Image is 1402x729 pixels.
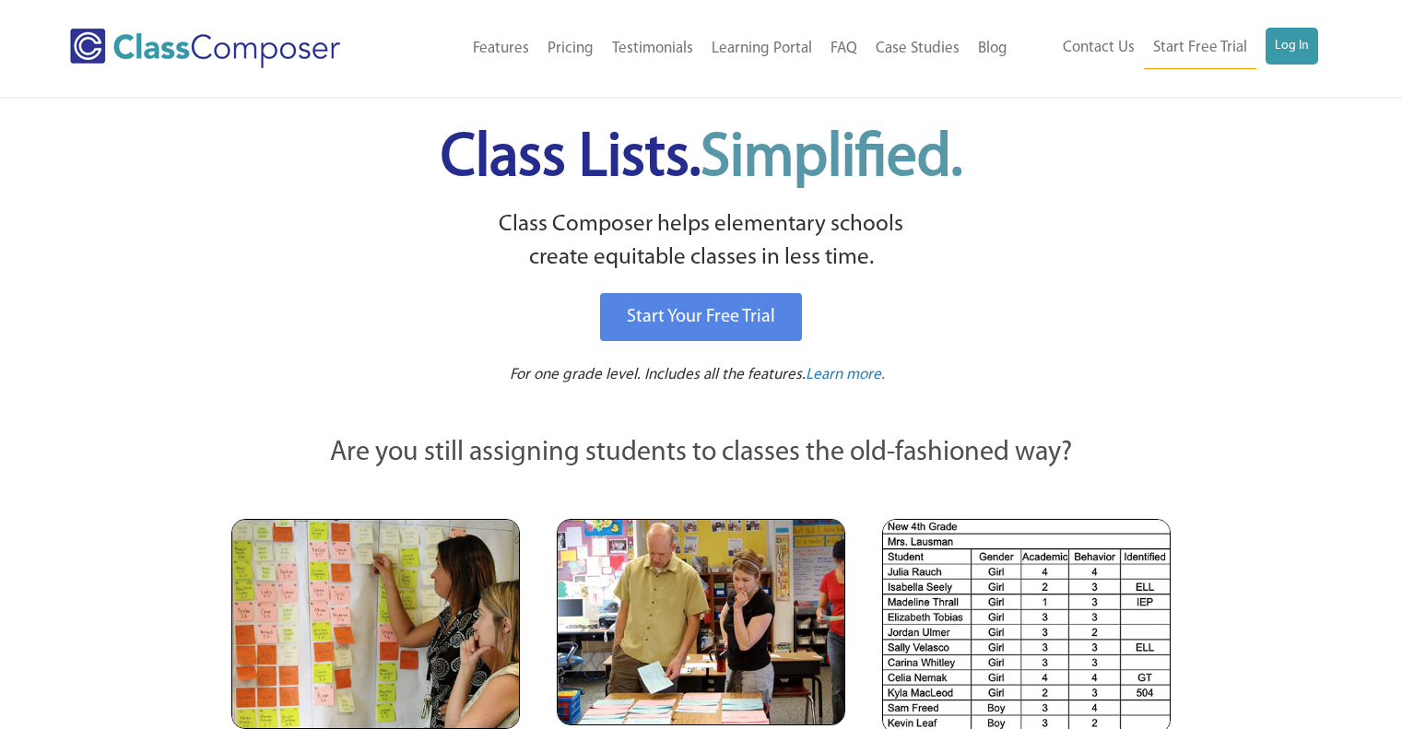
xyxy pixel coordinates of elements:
span: Class Lists. [441,129,962,189]
a: Testimonials [603,29,702,69]
a: Start Your Free Trial [600,293,802,341]
p: Are you still assigning students to classes the old-fashioned way? [231,433,1172,474]
nav: Header Menu [1017,28,1318,69]
a: Contact Us [1054,28,1144,68]
nav: Header Menu [399,29,1016,69]
a: Learning Portal [702,29,821,69]
a: Features [464,29,538,69]
a: Pricing [538,29,603,69]
span: For one grade level. Includes all the features. [510,367,806,382]
a: Log In [1266,28,1318,65]
p: Class Composer helps elementary schools create equitable classes in less time. [229,208,1174,276]
a: Blog [969,29,1017,69]
a: FAQ [821,29,866,69]
a: Learn more. [806,364,885,387]
img: Class Composer [70,29,340,68]
img: Blue and Pink Paper Cards [557,519,845,724]
span: Learn more. [806,367,885,382]
span: Start Your Free Trial [627,308,775,326]
a: Start Free Trial [1144,28,1256,69]
span: Simplified. [701,129,962,189]
img: Teachers Looking at Sticky Notes [231,519,520,729]
a: Case Studies [866,29,969,69]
